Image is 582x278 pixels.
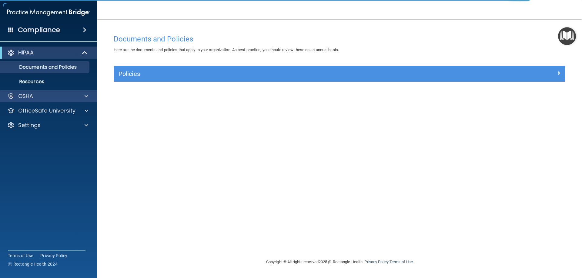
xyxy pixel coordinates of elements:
a: Settings [7,122,88,129]
button: Open Resource Center [558,27,576,45]
a: Policies [119,69,560,79]
p: HIPAA [18,49,34,56]
p: OSHA [18,93,33,100]
span: Here are the documents and policies that apply to your organization. As best practice, you should... [114,47,339,52]
h4: Compliance [18,26,60,34]
a: Privacy Policy [40,253,68,259]
span: Ⓒ Rectangle Health 2024 [8,261,58,267]
a: HIPAA [7,49,88,56]
p: Settings [18,122,41,129]
h5: Policies [119,70,448,77]
a: Terms of Use [390,260,413,264]
p: Documents and Policies [4,64,87,70]
a: OfficeSafe University [7,107,88,114]
p: OfficeSafe University [18,107,75,114]
a: Privacy Policy [364,260,388,264]
div: Copyright © All rights reserved 2025 @ Rectangle Health | | [229,252,450,272]
img: PMB logo [7,6,90,18]
p: Resources [4,79,87,85]
a: OSHA [7,93,88,100]
h4: Documents and Policies [114,35,565,43]
a: Terms of Use [8,253,33,259]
